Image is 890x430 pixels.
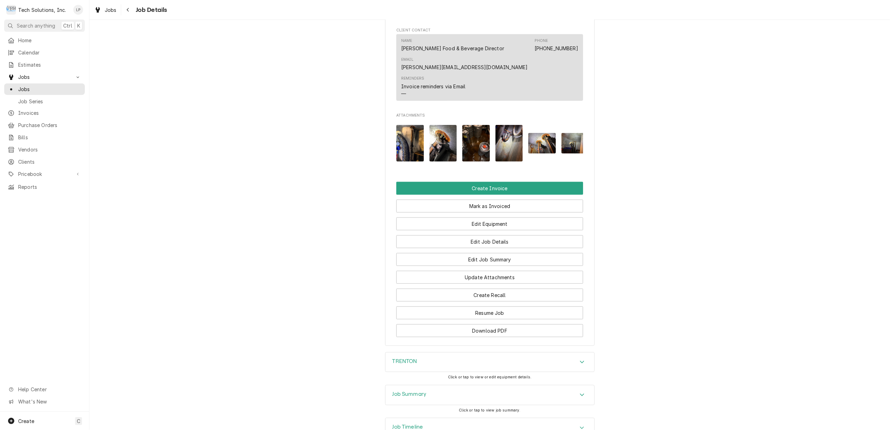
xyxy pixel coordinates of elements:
[4,107,85,119] a: Invoices
[18,121,81,129] span: Purchase Orders
[396,289,583,302] button: Create Recall
[77,22,80,29] span: K
[4,181,85,193] a: Reports
[4,59,85,71] a: Estimates
[91,4,119,16] a: Jobs
[73,5,83,15] div: LP
[448,375,532,379] span: Click or tap to view or edit equipment details.
[396,182,583,195] div: Button Group Row
[392,358,417,365] h3: TRENTON
[396,253,583,266] button: Edit Job Summary
[396,235,583,248] button: Edit Job Details
[4,132,85,143] a: Bills
[396,230,583,248] div: Button Group Row
[401,45,504,52] div: [PERSON_NAME] Food & Beverage Director
[6,5,16,15] div: T
[385,353,594,372] button: Accordion Details Expand Trigger
[396,113,583,167] div: Attachments
[396,217,583,230] button: Edit Equipment
[401,38,412,44] div: Name
[18,146,81,153] span: Vendors
[429,125,457,162] img: ghmBHLyTQxlOV5X6Xa97
[18,86,81,93] span: Jobs
[392,391,427,398] h3: Job Summary
[18,158,81,165] span: Clients
[396,34,583,101] div: Contact
[18,6,66,14] div: Tech Solutions, Inc.
[18,109,81,117] span: Invoices
[396,113,583,118] span: Attachments
[535,45,578,51] a: [PHONE_NUMBER]
[528,133,556,154] img: Q3OAruDjSAeSNgnKlZEM
[385,385,595,405] div: Job Summary
[396,248,583,266] div: Button Group Row
[401,64,528,70] a: [PERSON_NAME][EMAIL_ADDRESS][DOMAIN_NAME]
[4,384,85,395] a: Go to Help Center
[401,90,406,97] div: —
[18,398,81,405] span: What's New
[385,385,594,405] div: Accordion Header
[18,183,81,191] span: Reports
[77,417,80,425] span: C
[396,34,583,104] div: Client Contact List
[18,418,34,424] span: Create
[401,57,413,62] div: Email
[17,22,55,29] span: Search anything
[535,38,548,44] div: Phone
[396,266,583,284] div: Button Group Row
[4,71,85,83] a: Go to Jobs
[385,352,595,372] div: TRENTON
[18,49,81,56] span: Calendar
[459,408,520,413] span: Click or tap to view job summary.
[401,38,504,52] div: Name
[535,38,578,52] div: Phone
[401,57,528,71] div: Email
[396,119,583,167] span: Attachments
[73,5,83,15] div: Lisa Paschal's Avatar
[495,125,523,162] img: dUNlbiXCTPacGcWq9wqo
[396,319,583,337] div: Button Group Row
[4,144,85,155] a: Vendors
[396,284,583,302] div: Button Group Row
[396,306,583,319] button: Resume Job
[18,61,81,68] span: Estimates
[396,195,583,213] div: Button Group Row
[385,353,594,372] div: Accordion Header
[396,271,583,284] button: Update Attachments
[18,170,71,178] span: Pricebook
[401,76,465,97] div: Reminders
[105,6,117,14] span: Jobs
[4,168,85,180] a: Go to Pricebook
[4,96,85,107] a: Job Series
[385,385,594,405] button: Accordion Details Expand Trigger
[63,22,72,29] span: Ctrl
[396,182,583,195] button: Create Invoice
[396,182,583,337] div: Button Group
[396,213,583,230] div: Button Group Row
[4,119,85,131] a: Purchase Orders
[401,83,465,90] div: Invoice reminders via Email
[6,5,16,15] div: Tech Solutions, Inc.'s Avatar
[4,156,85,168] a: Clients
[4,20,85,32] button: Search anythingCtrlK
[561,133,589,154] img: nI4j87ScTlu7r3myL3xO
[396,125,424,162] img: KSNVdlo2QACpMvZy4dpD
[396,28,583,33] span: Client Contact
[18,73,71,81] span: Jobs
[396,200,583,213] button: Mark as Invoiced
[134,5,167,15] span: Job Details
[18,134,81,141] span: Bills
[4,396,85,407] a: Go to What's New
[123,4,134,15] button: Navigate back
[18,98,81,105] span: Job Series
[18,386,81,393] span: Help Center
[396,302,583,319] div: Button Group Row
[4,47,85,58] a: Calendar
[4,35,85,46] a: Home
[462,125,490,162] img: txrlEnl4RBKIk5cKcemk
[18,37,81,44] span: Home
[396,28,583,104] div: Client Contact
[4,83,85,95] a: Jobs
[396,324,583,337] button: Download PDF
[401,76,424,81] div: Reminders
